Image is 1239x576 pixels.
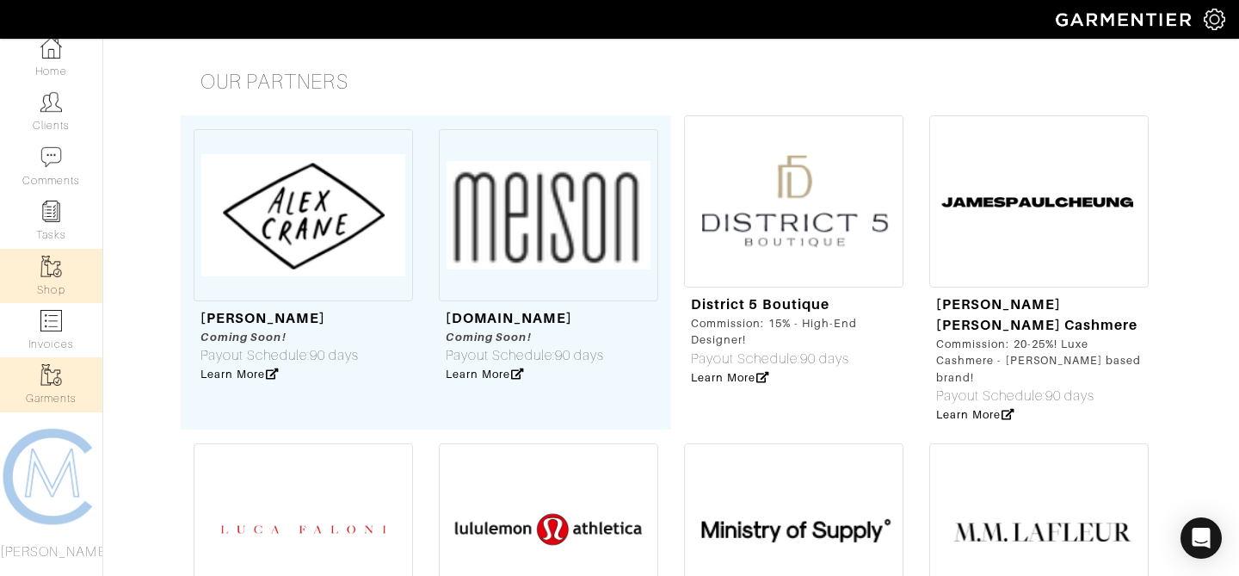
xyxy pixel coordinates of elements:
[40,256,62,277] img: garments-icon-b7da505a4dc4fd61783c78ac3ca0ef83fa9d6f193b1c9dc38574b1d14d53ca28.png
[40,310,62,331] img: orders-icon-0abe47150d42831381b5fb84f609e132dff9fe21cb692f30cb5eec754e2cba89.png
[200,329,359,345] div: Coming Soon!
[1045,388,1094,404] span: 90 days
[200,71,348,93] span: Our Partners
[310,348,359,363] span: 90 days
[200,310,325,326] a: [PERSON_NAME]
[691,315,897,348] div: Commission: 15% - High-End Designer!
[40,364,62,386] img: garments-icon-b7da505a4dc4fd61783c78ac3ca0ef83fa9d6f193b1c9dc38574b1d14d53ca28.png
[936,408,1014,421] a: Learn More
[691,296,829,313] a: District 5 Boutique
[800,351,849,367] span: 90 days
[684,115,903,288] img: Screenshot%202023-08-02%20at%2011.13.10%20AM.png
[40,37,62,59] img: dashboard-icon-dbcd8f5a0b271acd01030246c82b418ddd0df26cd7fceb0bd07c9910d44c42f6.png
[1204,9,1225,30] img: gear-icon-white-bd11855cb880d31180b6d7d6211b90ccbf57a29d726f0c71d8c61bd08dd39cc2.png
[439,129,658,301] img: Screenshot%202023-06-02%20at%201.40.48%20PM.png
[446,345,604,366] div: Payout Schedule:
[691,349,897,369] div: Payout Schedule:
[40,146,62,168] img: comment-icon-a0a6a9ef722e966f86d9cbdc48e553b5cf19dbc54f86b18d962a5391bc8f6eb6.png
[936,296,1137,333] a: [PERSON_NAME] [PERSON_NAME] Cashmere
[1180,517,1222,559] div: Open Intercom Messenger
[446,368,524,381] a: Learn More
[929,115,1149,288] img: Screenshot%202023-06-30%20at%202.11.00%20PM.png
[936,386,1142,406] div: Payout Schedule:
[200,368,279,381] a: Learn More
[1047,4,1204,34] img: garmentier-logo-header-white-b43fb05a5012e4ada735d5af1a66efaba907eab6374d6393d1fbf88cb4ef424d.png
[200,345,359,366] div: Payout Schedule:
[936,336,1142,386] div: Commission: 20-25%! Luxe Cashmere - [PERSON_NAME] based brand!
[691,371,769,384] a: Learn More
[446,310,572,326] a: [DOMAIN_NAME]
[40,201,62,222] img: reminder-icon-8004d30b9f0a5d33ae49ab947aed9ed385cf756f9e5892f1edd6e32f2345188e.png
[446,329,604,345] div: Coming Soon!
[555,348,604,363] span: 90 days
[194,129,413,301] img: Screen%20Shot%202023-05-23%20at%208.25.52%20AM.png
[40,91,62,113] img: clients-icon-6bae9207a08558b7cb47a8932f037763ab4055f8c8b6bfacd5dc20c3e0201464.png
